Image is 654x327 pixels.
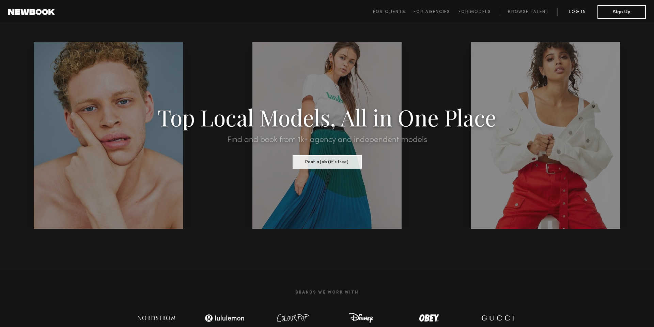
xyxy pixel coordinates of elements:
[499,8,557,16] a: Browse Talent
[458,8,499,16] a: For Models
[475,311,519,325] img: logo-gucci.svg
[339,311,383,325] img: logo-disney.svg
[414,8,458,16] a: For Agencies
[373,10,405,14] span: For Clients
[271,311,315,325] img: logo-colour-pop.svg
[597,5,646,19] button: Sign Up
[49,106,605,128] h1: Top Local Models, All in One Place
[49,136,605,144] h2: Find and book from 1k+ agency and independent models
[133,311,181,325] img: logo-nordstrom.svg
[414,10,450,14] span: For Agencies
[201,311,249,325] img: logo-lulu.svg
[373,8,414,16] a: For Clients
[557,8,597,16] a: Log in
[293,157,362,165] a: Post a Job (it’s free)
[123,282,531,303] h2: Brands We Work With
[458,10,491,14] span: For Models
[293,155,362,169] button: Post a Job (it’s free)
[407,311,451,325] img: logo-obey.svg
